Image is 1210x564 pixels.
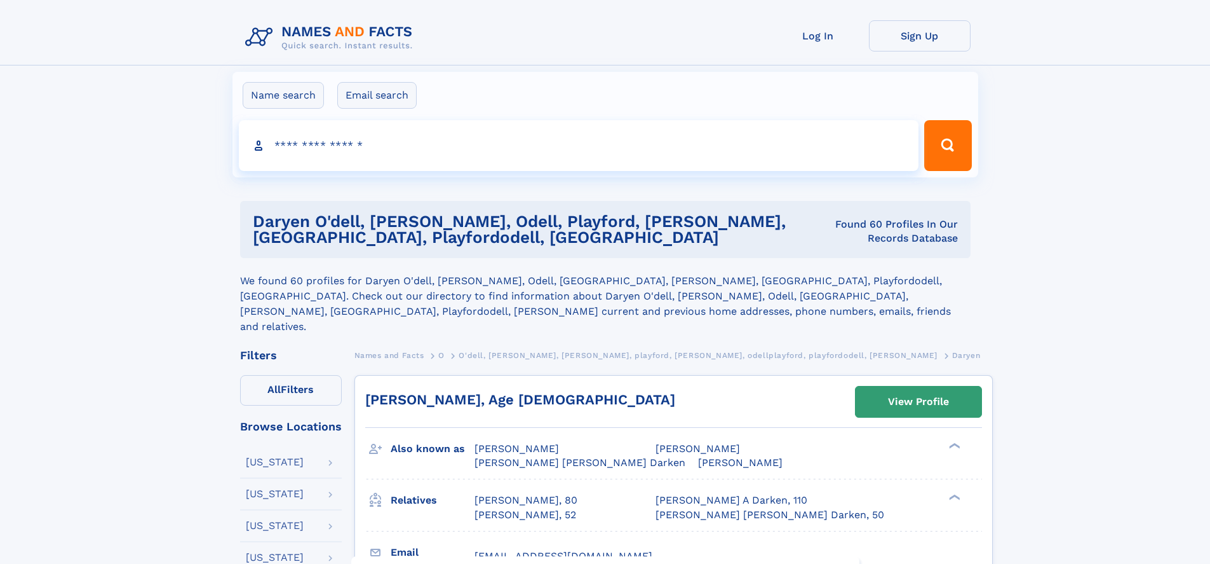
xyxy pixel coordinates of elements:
a: Sign Up [869,20,971,52]
div: Filters [240,350,342,361]
div: [US_STATE] [246,457,304,467]
a: [PERSON_NAME] A Darken, 110 [655,493,807,507]
div: [US_STATE] [246,489,304,499]
img: Logo Names and Facts [240,20,423,55]
h3: Also known as [391,438,474,460]
h3: Relatives [391,490,474,511]
input: search input [239,120,919,171]
span: [PERSON_NAME] [655,443,740,455]
span: All [267,383,281,395]
a: O'dell, [PERSON_NAME], [PERSON_NAME], playford, [PERSON_NAME], odellplayford, playfordodell, [PER... [459,347,938,363]
div: [US_STATE] [246,553,304,563]
a: Log In [767,20,869,52]
h3: Email [391,542,474,563]
a: [PERSON_NAME] [PERSON_NAME] Darken, 50 [655,508,884,522]
span: Daryen [952,351,981,360]
div: We found 60 profiles for Daryen O'dell, [PERSON_NAME], Odell, [GEOGRAPHIC_DATA], [PERSON_NAME], [... [240,258,971,334]
label: Filters [240,375,342,406]
a: [PERSON_NAME], Age [DEMOGRAPHIC_DATA] [365,392,675,408]
button: Search Button [924,120,971,171]
span: [PERSON_NAME] [474,443,559,455]
a: [PERSON_NAME], 52 [474,508,576,522]
a: [PERSON_NAME], 80 [474,493,577,507]
div: [US_STATE] [246,521,304,531]
a: O [438,347,445,363]
span: [PERSON_NAME] [PERSON_NAME] Darken [474,457,685,469]
span: O [438,351,445,360]
div: Browse Locations [240,421,342,432]
span: [PERSON_NAME] [698,457,783,469]
span: [EMAIL_ADDRESS][DOMAIN_NAME] [474,550,652,562]
div: ❯ [946,493,962,502]
a: View Profile [856,387,981,417]
label: Name search [243,82,324,109]
div: Found 60 Profiles In Our Records Database [833,217,957,245]
div: View Profile [888,387,949,416]
label: Email search [337,82,417,109]
div: ❯ [946,442,962,450]
h1: Daryen O'dell, [PERSON_NAME], Odell, Playford, [PERSON_NAME], [GEOGRAPHIC_DATA], Playfordodell, [... [253,214,833,245]
a: Names and Facts [354,347,424,363]
span: O'dell, [PERSON_NAME], [PERSON_NAME], playford, [PERSON_NAME], odellplayford, playfordodell, [PER... [459,351,938,360]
